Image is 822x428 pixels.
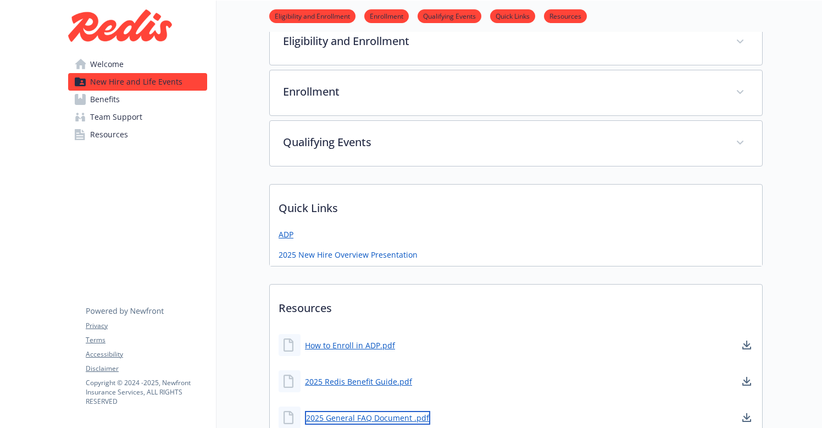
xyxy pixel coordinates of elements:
a: Welcome [68,55,207,73]
div: Enrollment [270,70,762,115]
p: Quick Links [270,185,762,225]
a: Team Support [68,108,207,126]
a: Benefits [68,91,207,108]
span: Resources [90,126,128,143]
div: Eligibility and Enrollment [270,20,762,65]
a: Eligibility and Enrollment [269,10,356,21]
p: Resources [270,285,762,325]
span: Team Support [90,108,142,126]
p: Eligibility and Enrollment [283,33,723,49]
span: Benefits [90,91,120,108]
a: Qualifying Events [418,10,481,21]
a: New Hire and Life Events [68,73,207,91]
span: Welcome [90,55,124,73]
div: Qualifying Events [270,121,762,166]
a: 2025 New Hire Overview Presentation [279,249,418,260]
a: Privacy [86,321,207,331]
a: Disclaimer [86,364,207,374]
a: download document [740,375,753,388]
p: Copyright © 2024 - 2025 , Newfront Insurance Services, ALL RIGHTS RESERVED [86,378,207,406]
a: Enrollment [364,10,409,21]
span: New Hire and Life Events [90,73,182,91]
a: Quick Links [490,10,535,21]
a: ADP [279,229,293,240]
a: download document [740,338,753,352]
a: Accessibility [86,349,207,359]
a: Resources [68,126,207,143]
a: How to Enroll in ADP.pdf [305,340,395,351]
p: Enrollment [283,84,723,100]
a: 2025 Redis Benefit Guide.pdf [305,376,412,387]
a: Resources [544,10,587,21]
a: 2025 General FAQ Document .pdf [305,411,430,425]
a: Terms [86,335,207,345]
a: download document [740,411,753,424]
p: Qualifying Events [283,134,723,151]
